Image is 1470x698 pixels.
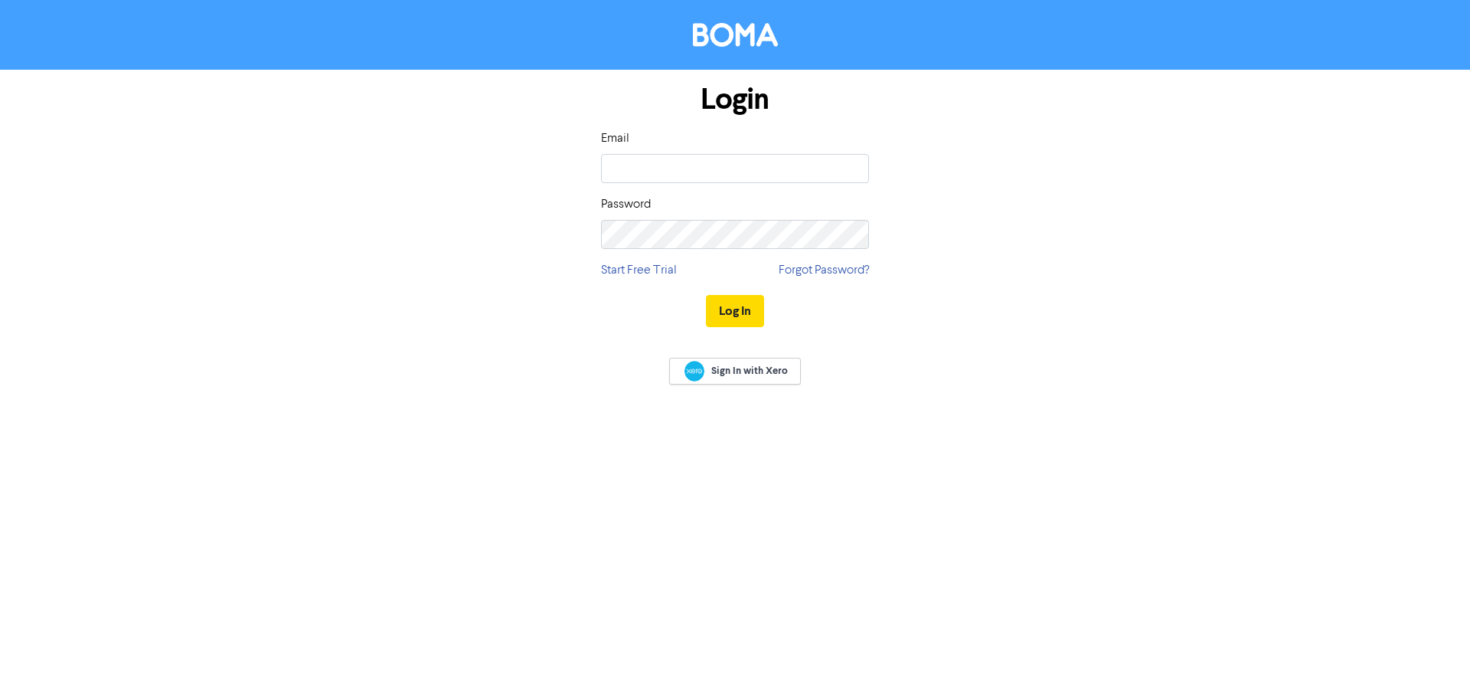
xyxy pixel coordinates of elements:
img: BOMA Logo [693,23,778,47]
span: Sign In with Xero [711,364,788,378]
h1: Login [601,82,869,117]
a: Sign In with Xero [669,358,801,385]
a: Forgot Password? [779,261,869,280]
a: Start Free Trial [601,261,677,280]
img: Xero logo [684,361,704,382]
label: Email [601,129,629,148]
label: Password [601,195,651,214]
button: Log In [706,295,764,327]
